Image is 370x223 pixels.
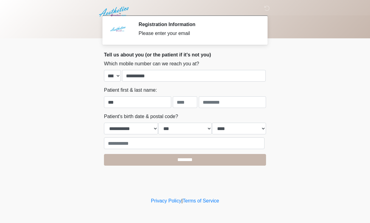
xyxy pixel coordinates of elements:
a: Terms of Service [183,198,219,203]
img: Aesthetics by Emediate Cure Logo [98,5,131,19]
h2: Registration Information [139,21,257,27]
img: Agent Avatar [109,21,127,40]
div: Please enter your email [139,30,257,37]
h2: Tell us about you (or the patient if it's not you) [104,52,266,58]
a: Privacy Policy [151,198,182,203]
label: Patient's birth date & postal code? [104,113,178,120]
label: Which mobile number can we reach you at? [104,60,199,67]
label: Patient first & last name: [104,87,157,94]
a: | [181,198,183,203]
